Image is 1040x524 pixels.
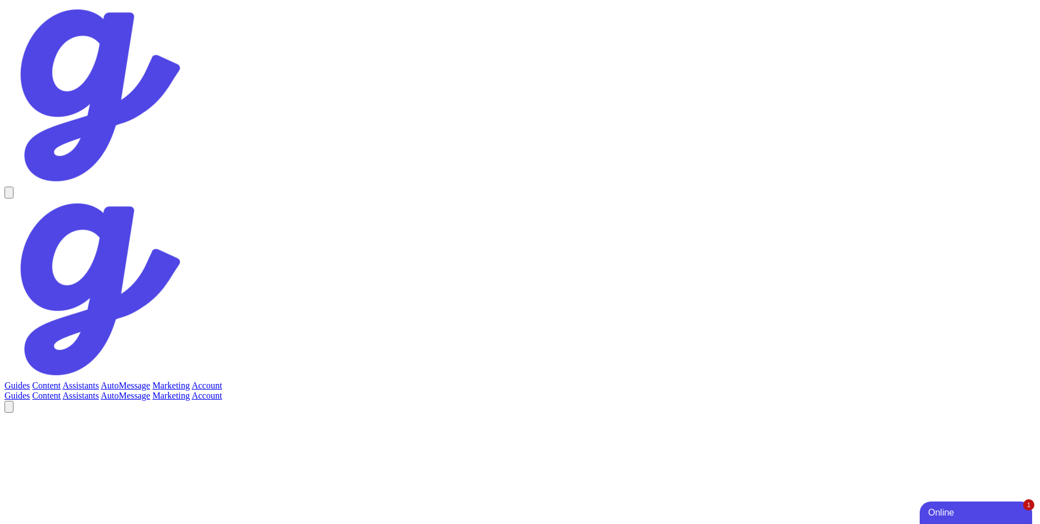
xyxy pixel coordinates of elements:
[152,381,190,390] a: Marketing
[32,381,61,390] a: Content
[62,391,99,400] a: Assistants
[4,381,30,390] a: Guides
[4,198,184,378] img: Guestive Guides
[4,391,30,400] a: Guides
[152,391,190,400] a: Marketing
[4,401,13,413] button: Notifications
[920,499,1034,524] iframe: chat widget
[4,4,184,184] img: Your Company
[101,391,150,400] a: AutoMessage
[192,381,222,390] a: Account
[192,391,222,400] a: Account
[32,391,61,400] a: Content
[62,381,99,390] a: Assistants
[101,381,150,390] a: AutoMessage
